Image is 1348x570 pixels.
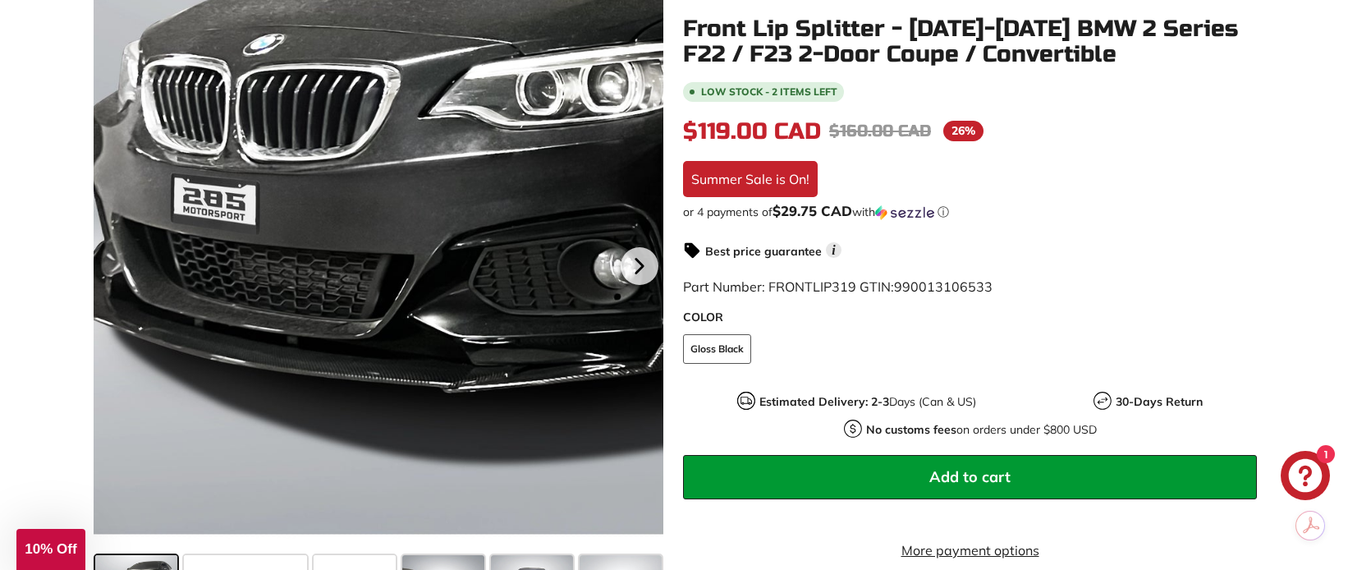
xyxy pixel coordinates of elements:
strong: 30-Days Return [1116,394,1203,409]
span: $119.00 CAD [683,117,821,145]
span: $29.75 CAD [773,202,852,219]
img: Sezzle [875,205,934,220]
span: Add to cart [929,467,1011,486]
span: Low stock - 2 items left [701,87,837,97]
label: COLOR [683,309,1257,326]
button: Add to cart [683,455,1257,499]
span: i [826,242,841,258]
h1: Front Lip Splitter - [DATE]-[DATE] BMW 2 Series F22 / F23 2-Door Coupe / Convertible [683,16,1257,67]
span: 10% Off [25,541,76,557]
p: Days (Can & US) [759,393,976,411]
a: More payment options [683,540,1257,560]
div: 10% Off [16,529,85,570]
div: or 4 payments of$29.75 CADwithSezzle Click to learn more about Sezzle [683,204,1257,220]
strong: No customs fees [866,422,956,437]
strong: Best price guarantee [705,244,822,259]
span: 990013106533 [894,278,993,295]
div: or 4 payments of with [683,204,1257,220]
inbox-online-store-chat: Shopify online store chat [1276,451,1335,504]
span: Part Number: FRONTLIP319 GTIN: [683,278,993,295]
strong: Estimated Delivery: 2-3 [759,394,889,409]
p: on orders under $800 USD [866,421,1097,439]
div: Summer Sale is On! [683,161,818,197]
span: $160.00 CAD [829,121,931,141]
span: 26% [943,121,983,141]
